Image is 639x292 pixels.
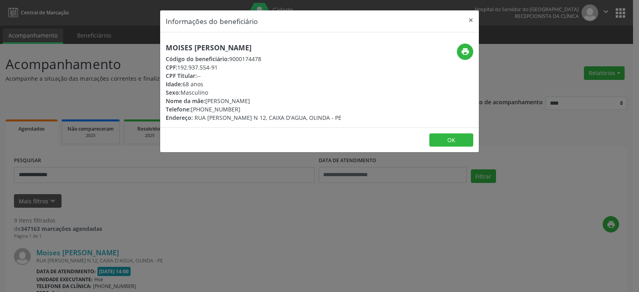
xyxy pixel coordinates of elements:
i: print [461,47,470,56]
button: OK [429,133,473,147]
h5: Informações do beneficiário [166,16,258,26]
span: Nome da mãe: [166,97,205,105]
span: RUA [PERSON_NAME] N 12, CAIXA D'AGUA, OLINDA - PE [194,114,341,121]
div: Masculino [166,88,341,97]
span: CPF: [166,64,177,71]
div: 9000174478 [166,55,341,63]
span: Telefone: [166,105,191,113]
div: 192.937.554-91 [166,63,341,72]
span: Idade: [166,80,183,88]
div: [PERSON_NAME] [166,97,341,105]
span: Sexo: [166,89,181,96]
div: 68 anos [166,80,341,88]
h5: Moises [PERSON_NAME] [166,44,341,52]
span: Código do beneficiário: [166,55,229,63]
div: [PHONE_NUMBER] [166,105,341,113]
span: CPF Titular: [166,72,197,79]
div: -- [166,72,341,80]
span: Endereço: [166,114,193,121]
button: Close [463,10,479,30]
button: print [457,44,473,60]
